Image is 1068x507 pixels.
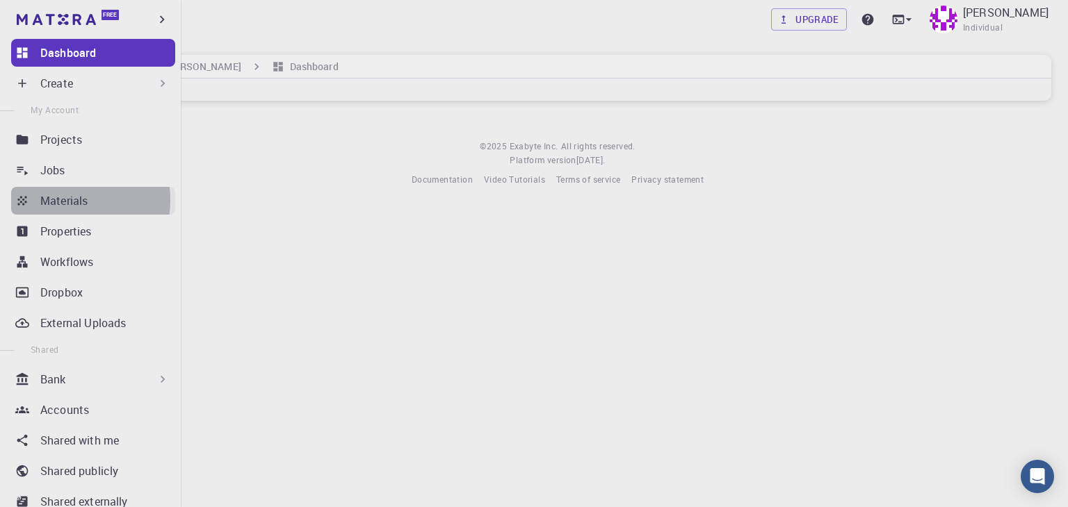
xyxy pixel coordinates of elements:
span: All rights reserved. [561,140,636,153]
a: Projects [11,126,175,153]
span: Terms of service [556,174,620,185]
img: Upali Mohanty [930,6,957,33]
a: Terms of service [556,173,620,187]
a: [DATE]. [576,153,606,167]
a: Jobs [11,156,175,184]
p: Create [40,75,73,92]
nav: breadcrumb [70,59,341,74]
a: Documentation [412,173,473,187]
span: Privacy statement [631,174,704,185]
span: Exabyte Inc. [510,140,558,151]
h6: Dashboard [284,59,339,74]
h6: [PERSON_NAME] [159,59,241,74]
span: My Account [31,104,79,115]
img: logo [17,14,96,25]
a: Dashboard [11,39,175,67]
a: Video Tutorials [484,173,545,187]
a: Upgrade [771,8,847,31]
p: Jobs [40,162,65,178]
p: Materials [40,192,88,209]
p: [PERSON_NAME] [963,4,1049,21]
span: Documentation [412,174,473,185]
span: Platform version [510,153,576,167]
div: Create [11,69,175,97]
span: Support [28,10,78,22]
a: Exabyte Inc. [510,140,558,153]
a: Materials [11,187,175,215]
p: Dashboard [40,44,96,61]
span: Individual [963,21,1003,35]
p: Projects [40,131,82,148]
a: Privacy statement [631,173,704,187]
span: [DATE] . [576,154,606,165]
span: © 2025 [480,140,509,153]
span: Video Tutorials [484,174,545,185]
div: Open Intercom Messenger [1021,460,1054,493]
